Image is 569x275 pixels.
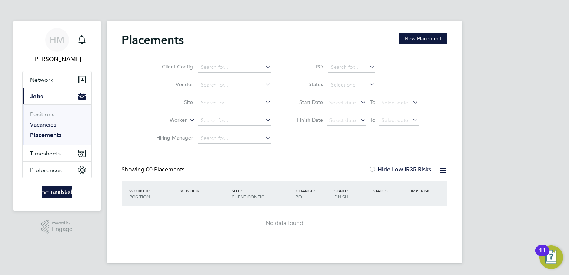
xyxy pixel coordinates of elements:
[146,166,184,173] span: 00 Placements
[30,121,56,128] a: Vacancies
[150,99,193,105] label: Site
[290,63,323,70] label: PO
[52,220,73,226] span: Powered by
[52,226,73,232] span: Engage
[198,80,271,90] input: Search for...
[296,188,315,199] span: / PO
[382,99,408,106] span: Select date
[144,117,187,124] label: Worker
[399,33,447,44] button: New Placement
[290,81,323,88] label: Status
[368,115,377,125] span: To
[150,63,193,70] label: Client Config
[332,184,371,203] div: Start
[22,28,92,64] a: HM[PERSON_NAME]
[127,184,179,203] div: Worker
[23,104,91,145] div: Jobs
[150,81,193,88] label: Vendor
[368,97,377,107] span: To
[290,99,323,105] label: Start Date
[382,117,408,124] span: Select date
[42,186,73,198] img: randstad-logo-retina.png
[198,62,271,73] input: Search for...
[232,188,264,199] span: / Client Config
[30,131,61,138] a: Placements
[371,184,409,197] div: Status
[539,251,546,260] div: 11
[179,184,230,197] div: Vendor
[290,117,323,123] label: Finish Date
[328,62,375,73] input: Search for...
[30,111,54,118] a: Positions
[129,188,150,199] span: / Position
[129,219,440,227] div: No data found
[50,35,64,45] span: HM
[22,55,92,64] span: Hannah Mitchell
[22,186,92,198] a: Go to home page
[13,21,101,211] nav: Main navigation
[369,166,431,173] label: Hide Low IR35 Risks
[334,188,348,199] span: / Finish
[328,80,375,90] input: Select one
[198,115,271,126] input: Search for...
[294,184,332,203] div: Charge
[122,166,186,174] div: Showing
[150,134,193,141] label: Hiring Manager
[30,76,53,83] span: Network
[198,98,271,108] input: Search for...
[30,167,62,174] span: Preferences
[23,162,91,178] button: Preferences
[329,99,356,106] span: Select date
[23,145,91,161] button: Timesheets
[23,88,91,104] button: Jobs
[41,220,73,234] a: Powered byEngage
[230,184,294,203] div: Site
[30,150,61,157] span: Timesheets
[409,184,435,197] div: IR35 Risk
[30,93,43,100] span: Jobs
[122,33,184,47] h2: Placements
[539,245,563,269] button: Open Resource Center, 11 new notifications
[23,71,91,88] button: Network
[198,133,271,144] input: Search for...
[329,117,356,124] span: Select date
